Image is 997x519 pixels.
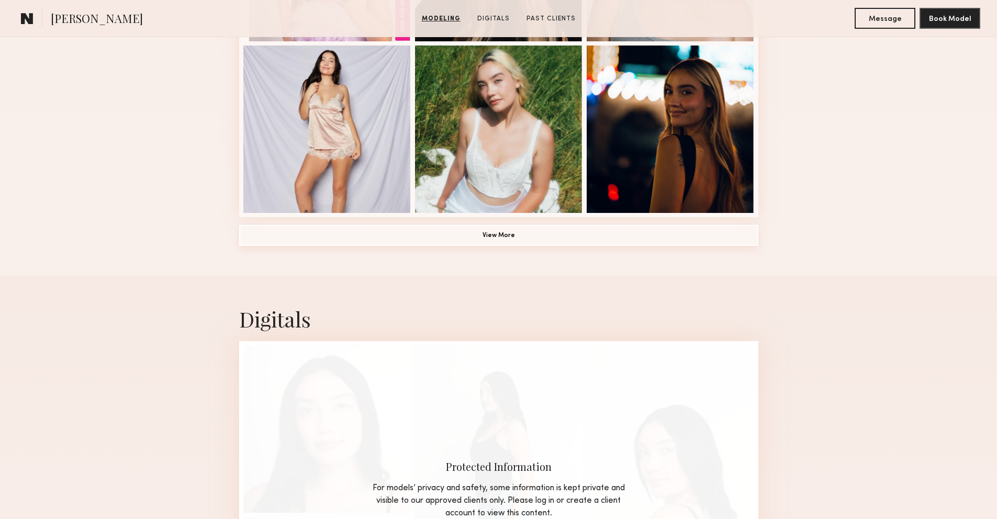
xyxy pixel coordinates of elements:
a: Book Model [920,14,980,22]
button: View More [239,225,758,246]
button: Message [855,8,915,29]
a: Modeling [418,14,465,24]
div: Digitals [239,305,758,333]
a: Digitals [473,14,514,24]
span: [PERSON_NAME] [51,10,143,29]
a: Past Clients [522,14,580,24]
div: Protected Information [365,459,632,473]
button: Book Model [920,8,980,29]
